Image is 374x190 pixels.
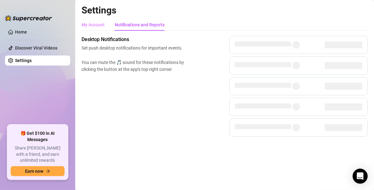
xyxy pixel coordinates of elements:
span: 🎁 Get $100 in AI Messages [11,130,65,143]
span: arrow-right [46,169,50,173]
span: Earn now [25,169,43,174]
span: Desktop Notifications [82,36,187,43]
a: Settings [15,58,32,63]
a: Discover Viral Videos [15,45,57,50]
span: Share [PERSON_NAME] with a friend, and earn unlimited rewards [11,145,65,164]
img: logo-BBDzfeDw.svg [5,15,52,21]
span: Set push desktop notifications for important events. [82,45,187,51]
div: My Account [82,21,105,28]
button: Earn nowarrow-right [11,166,65,176]
a: Home [15,29,27,34]
div: Open Intercom Messenger [353,169,368,184]
div: Notifications and Reports [115,21,165,28]
span: You can mute the 🎵 sound for these notifications by clicking the button at the app's top-right co... [82,59,187,73]
h2: Settings [82,4,368,16]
